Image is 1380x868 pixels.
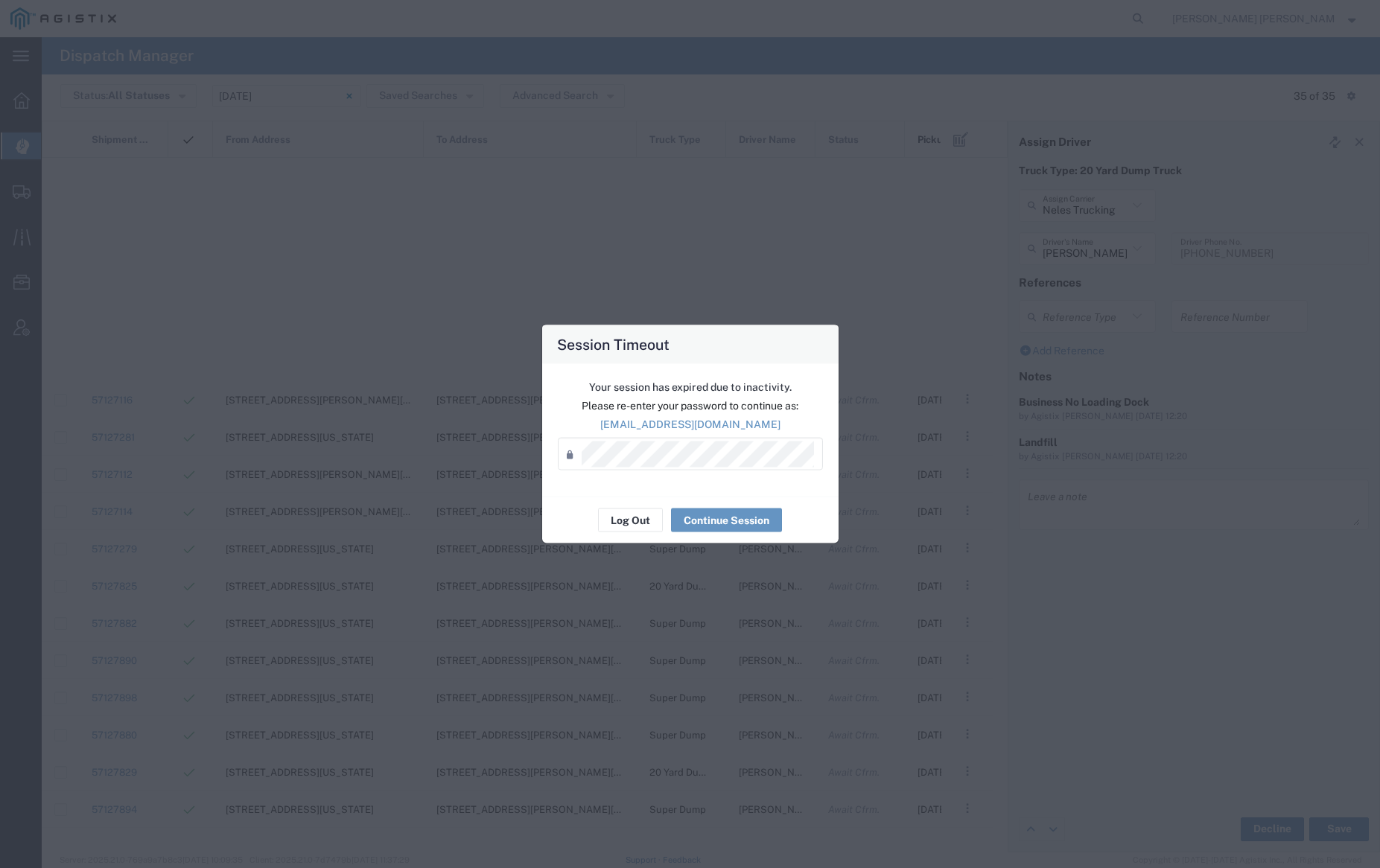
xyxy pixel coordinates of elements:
[558,380,823,395] p: Your session has expired due to inactivity.
[557,334,670,355] h4: Session Timeout
[558,417,823,433] p: [EMAIL_ADDRESS][DOMAIN_NAME]
[558,398,823,414] p: Please re-enter your password to continue as:
[671,508,782,532] button: Continue Session
[598,508,663,532] button: Log Out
